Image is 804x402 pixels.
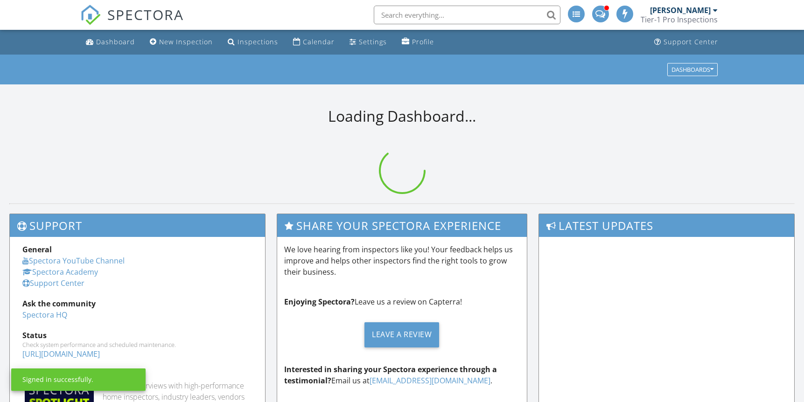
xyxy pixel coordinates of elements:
button: Dashboards [667,63,718,76]
a: Support Center [22,278,84,288]
div: Support Center [664,37,718,46]
img: The Best Home Inspection Software - Spectora [80,5,101,25]
a: Spectora YouTube Channel [22,256,125,266]
div: Leave a Review [364,322,439,347]
div: Ask the community [22,298,252,309]
div: Signed in successfully. [22,375,93,384]
a: Leave a Review [284,315,520,354]
div: [PERSON_NAME] [650,6,711,15]
a: [EMAIL_ADDRESS][DOMAIN_NAME] [370,375,490,386]
a: Settings [346,34,391,51]
div: Inspections [238,37,278,46]
div: New Inspection [159,37,213,46]
div: Settings [359,37,387,46]
a: Spectora Academy [22,267,98,277]
h3: Share Your Spectora Experience [277,214,527,237]
a: Spectora HQ [22,310,67,320]
span: SPECTORA [107,5,184,24]
div: Status [22,330,252,341]
p: We love hearing from inspectors like you! Your feedback helps us improve and helps other inspecto... [284,244,520,277]
p: Leave us a review on Capterra! [284,296,520,307]
div: Profile [412,37,434,46]
h3: Latest Updates [539,214,794,237]
div: Tier-1 Pro Inspections [641,15,718,24]
strong: General [22,244,52,255]
a: New Inspection [146,34,217,51]
h3: Support [10,214,265,237]
div: Calendar [303,37,335,46]
strong: Interested in sharing your Spectora experience through a testimonial? [284,364,497,386]
a: Dashboard [82,34,139,51]
div: Dashboards [671,66,713,73]
a: Inspections [224,34,282,51]
a: Calendar [289,34,338,51]
a: Profile [398,34,438,51]
a: SPECTORA [80,13,184,32]
input: Search everything... [374,6,560,24]
strong: Enjoying Spectora? [284,297,355,307]
div: Dashboard [96,37,135,46]
a: Support Center [650,34,722,51]
div: Check system performance and scheduled maintenance. [22,341,252,348]
a: [URL][DOMAIN_NAME] [22,349,100,359]
p: Email us at . [284,364,520,386]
